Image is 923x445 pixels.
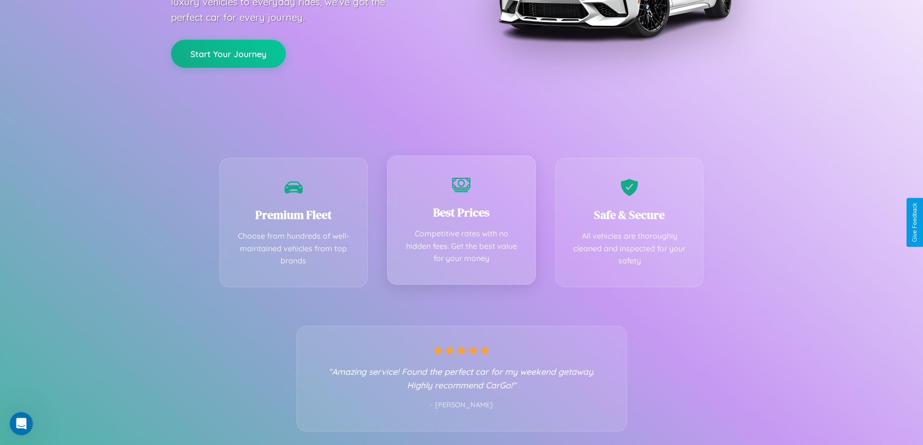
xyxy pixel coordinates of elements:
p: Choose from hundreds of well-maintained vehicles from top brands [235,230,353,267]
h3: Safe & Secure [570,207,689,223]
h3: Best Prices [402,204,521,220]
div: Give Feedback [911,203,918,242]
p: Competitive rates with no hidden fees. Get the best value for your money [402,228,521,265]
h3: Premium Fleet [235,207,353,223]
p: "Amazing service! Found the perfect car for my weekend getaway. Highly recommend CarGo!" [316,365,607,392]
p: All vehicles are thoroughly cleaned and inspected for your safety [570,230,689,267]
iframe: Intercom live chat [10,412,33,435]
p: - [PERSON_NAME] [316,399,607,412]
button: Start Your Journey [171,40,286,68]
